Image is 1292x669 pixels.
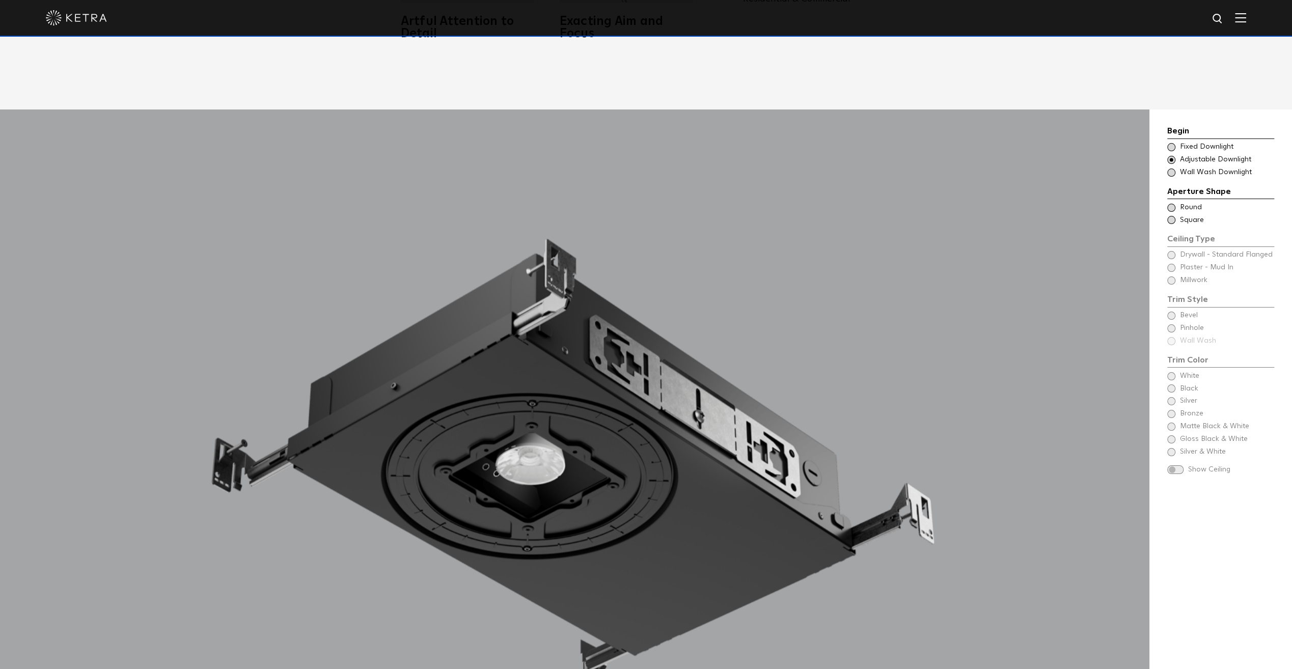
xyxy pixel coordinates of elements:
img: Hamburger%20Nav.svg [1235,13,1246,22]
span: Square [1180,215,1273,226]
span: Show Ceiling [1188,465,1274,475]
img: search icon [1212,13,1224,25]
span: Fixed Downlight [1180,142,1273,152]
div: Aperture Shape [1167,185,1274,200]
img: ketra-logo-2019-white [46,10,107,25]
span: Wall Wash Downlight [1180,168,1273,178]
span: Adjustable Downlight [1180,155,1273,165]
div: Begin [1167,125,1274,139]
span: Round [1180,203,1273,213]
